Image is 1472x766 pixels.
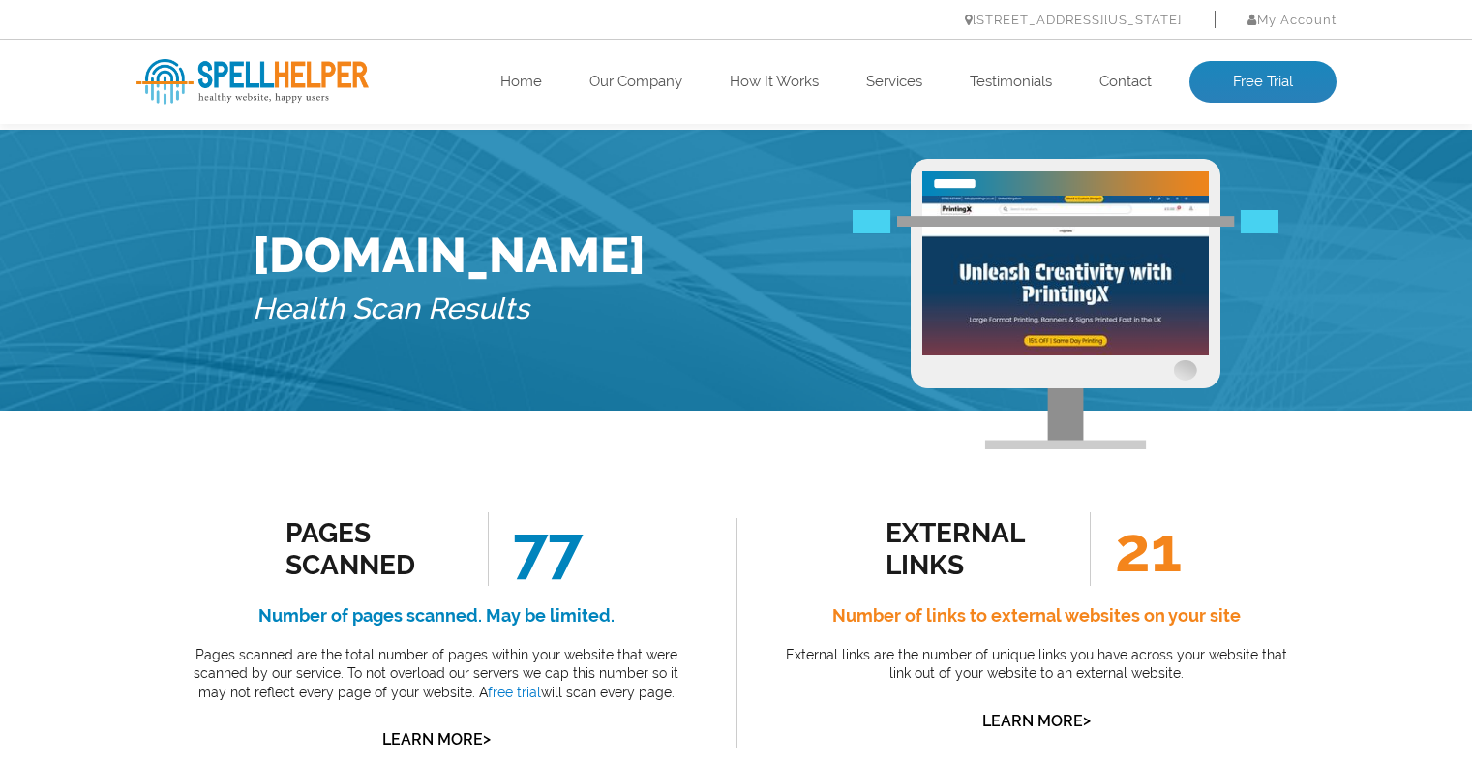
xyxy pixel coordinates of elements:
img: Free Website Analysis [922,196,1209,355]
span: > [483,725,491,752]
div: Pages Scanned [285,517,461,581]
a: Learn More> [982,712,1091,730]
p: External links are the number of unique links you have across your website that link out of your ... [780,646,1293,684]
img: Free Webiste Analysis [853,322,1278,345]
span: > [1083,707,1091,734]
div: external links [886,517,1061,581]
img: Free Webiste Analysis [911,159,1220,449]
span: 21 [1090,512,1182,586]
h4: Number of links to external websites on your site [780,600,1293,631]
h4: Number of pages scanned. May be limited. [180,600,693,631]
h5: Health Scan Results [253,284,646,335]
a: Learn More> [382,730,491,749]
h1: [DOMAIN_NAME] [253,227,646,284]
p: Pages scanned are the total number of pages within your website that were scanned by our service.... [180,646,693,703]
a: free trial [488,685,541,700]
span: 77 [488,512,583,586]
